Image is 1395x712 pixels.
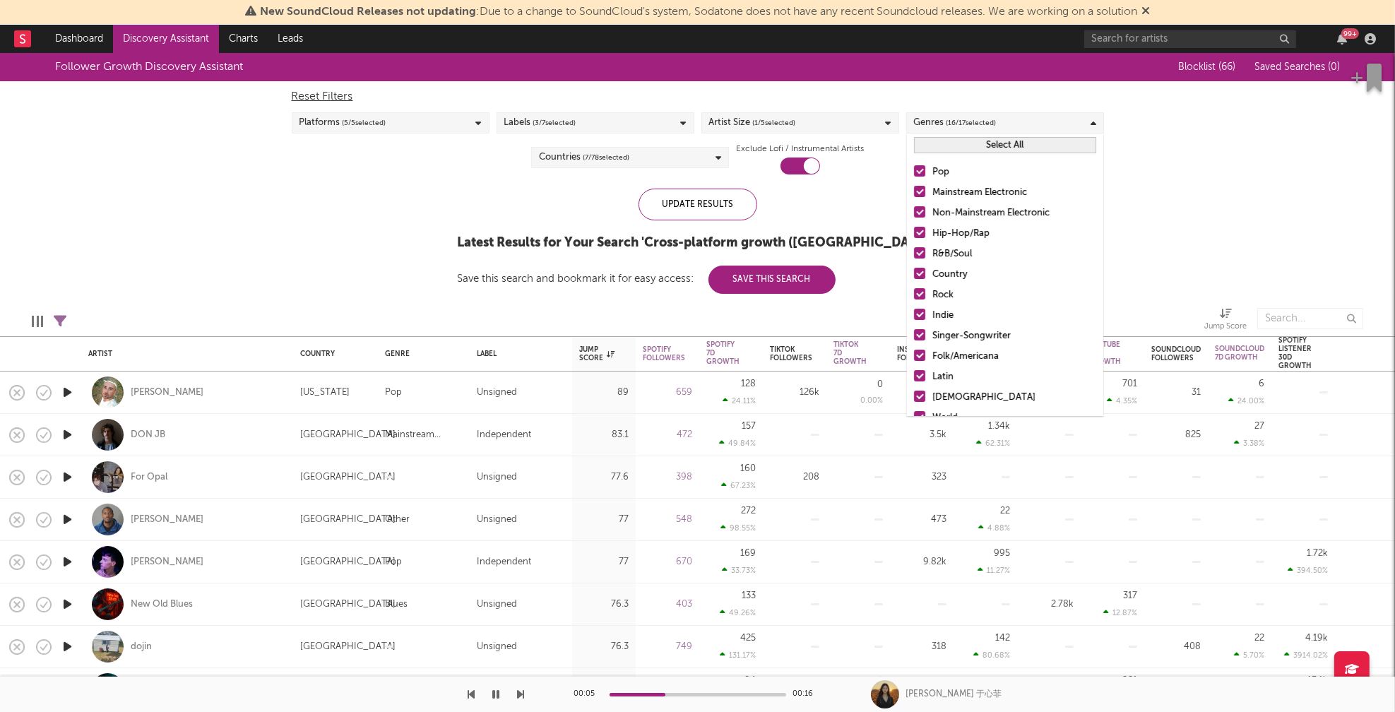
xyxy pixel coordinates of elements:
[300,427,396,444] div: [GEOGRAPHIC_DATA]
[897,469,946,486] div: 323
[579,427,629,444] div: 83.1
[54,301,66,342] div: Filters(11 filters active)
[932,287,1096,304] div: Rock
[1234,439,1264,448] div: 3.38 %
[978,566,1010,575] div: 11.27 %
[770,345,812,362] div: Tiktok Followers
[1215,345,1264,362] div: Soundcloud 7D Growth
[539,149,629,166] div: Countries
[720,608,756,617] div: 49.26 %
[1084,30,1296,48] input: Search for artists
[45,25,113,53] a: Dashboard
[723,396,756,405] div: 24.11 %
[906,688,1002,701] div: [PERSON_NAME] 于心菲
[643,469,692,486] div: 398
[1303,676,1328,685] div: -13.1k
[300,469,396,486] div: [GEOGRAPHIC_DATA]
[260,6,476,18] span: New SoundCloud Releases not updating
[385,350,456,358] div: Genre
[932,266,1096,283] div: Country
[533,114,576,131] span: ( 3 / 7 selected)
[740,634,756,643] div: 425
[643,554,692,571] div: 670
[1250,61,1340,73] button: Saved Searches (0)
[753,114,796,131] span: ( 1 / 5 selected)
[579,596,629,613] div: 76.3
[131,386,203,399] a: [PERSON_NAME]
[292,88,1104,105] div: Reset Filters
[268,25,313,53] a: Leads
[833,340,867,366] div: Tiktok 7D Growth
[1024,596,1074,613] div: 2.78k
[897,639,946,655] div: 318
[1151,384,1201,401] div: 31
[897,554,946,571] div: 9.82k
[477,554,531,571] div: Independent
[477,350,558,358] div: Label
[1103,608,1137,617] div: 12.87 %
[579,469,629,486] div: 77.6
[1341,28,1359,39] div: 99 +
[1305,634,1328,643] div: 4.19k
[741,506,756,516] div: 272
[722,566,756,575] div: 33.73 %
[1288,566,1328,575] div: 394.50 %
[643,596,692,613] div: 403
[932,307,1096,324] div: Indie
[740,464,756,473] div: 160
[643,384,692,401] div: 659
[932,164,1096,181] div: Pop
[1107,396,1137,405] div: 4.35 %
[709,114,796,131] div: Artist Size
[1257,308,1363,329] input: Search...
[300,554,396,571] div: [GEOGRAPHIC_DATA]
[300,350,364,358] div: Country
[988,422,1010,431] div: 1.34k
[897,345,939,362] div: Instagram Followers
[973,651,1010,660] div: 80.68 %
[300,596,396,613] div: [GEOGRAPHIC_DATA]
[385,554,402,571] div: Pop
[579,384,629,401] div: 89
[1218,62,1235,72] span: ( 66 )
[579,511,629,528] div: 77
[719,439,756,448] div: 49.84 %
[946,114,997,131] span: ( 16 / 17 selected)
[385,427,463,444] div: Mainstream Electronic
[793,686,821,703] div: 00:16
[1328,62,1340,72] span: ( 0 )
[976,439,1010,448] div: 62.31 %
[477,596,517,613] div: Unsigned
[131,514,203,526] a: [PERSON_NAME]
[1000,506,1010,516] div: 22
[995,634,1010,643] div: 142
[932,246,1096,263] div: R&B/Soul
[770,384,819,401] div: 126k
[1278,336,1312,370] div: Spotify Listener 30D Growth
[1259,379,1264,388] div: 6
[914,114,997,131] div: Genres
[932,328,1096,345] div: Singer-Songwriter
[260,6,1137,18] span: : Due to a change to SoundCloud's system, Sodatone does not have any recent Soundcloud releases. ...
[1254,422,1264,431] div: 27
[721,481,756,490] div: 67.23 %
[131,641,152,653] div: dojin
[343,114,386,131] span: ( 5 / 5 selected)
[458,273,836,284] div: Save this search and bookmark it for easy access:
[88,350,279,358] div: Artist
[1228,396,1264,405] div: 24.00 %
[300,511,396,528] div: [GEOGRAPHIC_DATA]
[113,25,219,53] a: Discovery Assistant
[1151,639,1201,655] div: 408
[720,523,756,533] div: 98.55 %
[1123,591,1137,600] div: 317
[1088,340,1121,366] div: YouTube 7D Growth
[579,345,615,362] div: Jump Score
[131,598,193,611] div: New Old Blues
[643,639,692,655] div: 749
[477,469,517,486] div: Unsigned
[744,676,756,685] div: 94
[742,591,756,600] div: 133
